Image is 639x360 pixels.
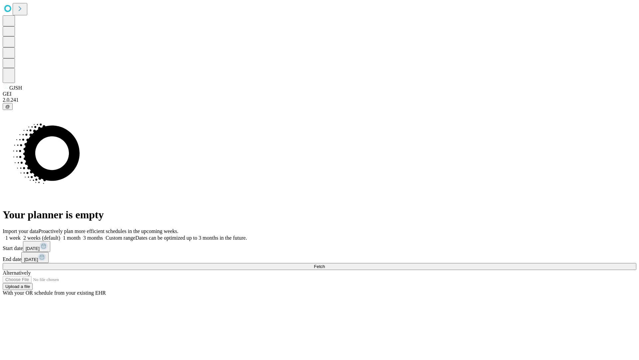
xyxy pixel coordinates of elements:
button: @ [3,103,13,110]
span: 1 month [63,235,81,241]
span: 1 week [5,235,21,241]
span: @ [5,104,10,109]
button: Upload a file [3,283,33,290]
div: GEI [3,91,636,97]
div: Start date [3,241,636,252]
span: 2 weeks (default) [23,235,60,241]
span: Dates can be optimized up to 3 months in the future. [135,235,247,241]
span: GJSH [9,85,22,91]
button: [DATE] [21,252,49,263]
span: [DATE] [26,246,40,251]
span: Proactively plan more efficient schedules in the upcoming weeks. [39,228,178,234]
div: 2.0.241 [3,97,636,103]
span: With your OR schedule from your existing EHR [3,290,106,296]
h1: Your planner is empty [3,209,636,221]
button: [DATE] [23,241,50,252]
span: Alternatively [3,270,31,276]
button: Fetch [3,263,636,270]
span: Custom range [106,235,135,241]
span: [DATE] [24,257,38,262]
span: 3 months [83,235,103,241]
span: Import your data [3,228,39,234]
div: End date [3,252,636,263]
span: Fetch [314,264,325,269]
